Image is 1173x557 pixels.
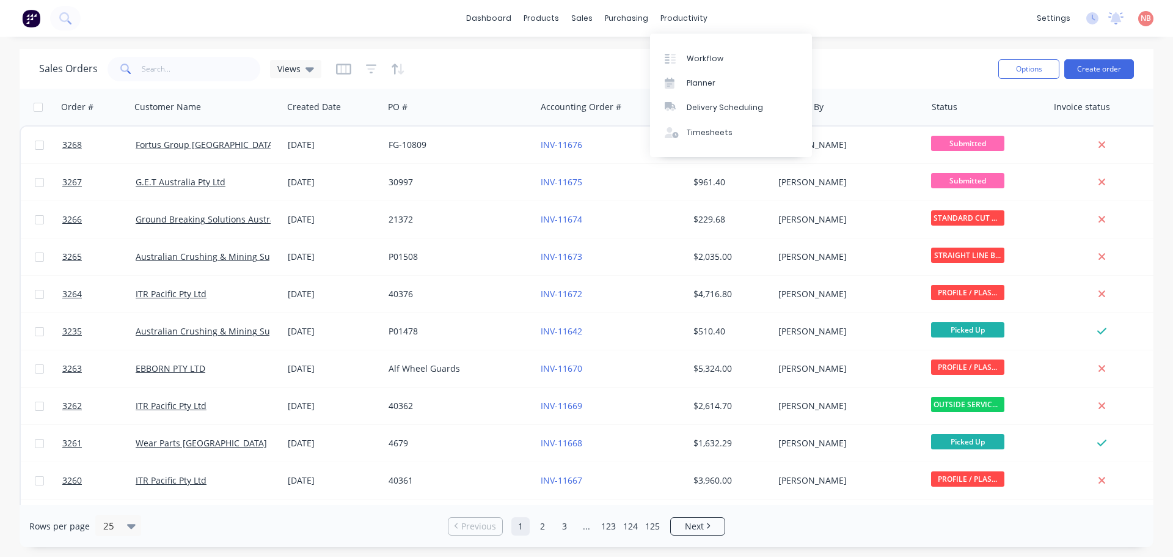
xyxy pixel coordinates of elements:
div: Workflow [687,53,723,64]
a: 3262 [62,388,136,424]
a: 3263 [62,350,136,387]
button: Options [998,59,1059,79]
a: Australian Crushing & Mining Supplies [136,251,295,262]
ul: Pagination [443,517,730,536]
div: $5,324.00 [693,363,765,375]
div: [DATE] [288,139,379,151]
a: INV-11673 [541,251,582,262]
div: [DATE] [288,288,379,300]
a: Page 1 is your current page [511,517,530,536]
a: 3260 [62,462,136,499]
a: Timesheets [650,120,812,145]
div: PO # [388,101,407,113]
div: $2,614.70 [693,400,765,412]
div: Alf Wheel Guards [389,363,524,375]
span: Picked Up [931,434,1004,449]
div: Customer Name [134,101,201,113]
div: [DATE] [288,176,379,188]
div: [DATE] [288,251,379,263]
h1: Sales Orders [39,63,98,75]
a: Fortus Group [GEOGRAPHIC_DATA] [136,139,276,150]
a: INV-11676 [541,139,582,150]
div: 40376 [389,288,524,300]
a: Page 123 [599,517,618,536]
span: STANDARD CUT BE... [931,210,1004,226]
div: Created Date [287,101,341,113]
a: 3265 [62,238,136,275]
a: Previous page [448,520,502,533]
div: $3,960.00 [693,474,765,487]
span: OUTSIDE SERVICE... [931,397,1004,412]
div: [PERSON_NAME] [778,325,914,338]
span: STRAIGHT LINE B... [931,248,1004,263]
div: 40362 [389,400,524,412]
div: sales [565,9,599,28]
span: Views [277,62,301,75]
a: Page 3 [555,517,574,536]
div: [PERSON_NAME] [778,288,914,300]
span: Rows per page [29,520,90,533]
a: G.E.T Australia Pty Ltd [136,176,225,188]
div: 21372 [389,213,524,226]
span: PROFILE / PLAS... [931,285,1004,300]
div: [PERSON_NAME] [778,400,914,412]
div: products [517,9,565,28]
span: Next [685,520,704,533]
a: Page 124 [621,517,640,536]
a: EBBORN PTY LTD [136,363,205,374]
a: dashboard [460,9,517,28]
a: Jump forward [577,517,596,536]
span: 3268 [62,139,82,151]
div: Invoice status [1054,101,1110,113]
div: settings [1031,9,1076,28]
div: [DATE] [288,363,379,375]
div: Order # [61,101,93,113]
span: Submitted [931,173,1004,188]
a: INV-11672 [541,288,582,300]
a: INV-11668 [541,437,582,449]
a: 3259 [62,500,136,536]
a: Australian Crushing & Mining Supplies [136,325,295,337]
a: 3261 [62,425,136,462]
div: [PERSON_NAME] [778,363,914,375]
div: [DATE] [288,437,379,449]
div: 30997 [389,176,524,188]
div: [DATE] [288,325,379,338]
div: [PERSON_NAME] [778,176,914,188]
span: 3260 [62,474,82,487]
div: productivity [654,9,714,28]
a: INV-11674 [541,213,582,225]
div: $510.40 [693,325,765,338]
div: [DATE] [288,474,379,487]
img: Factory [22,9,40,28]
a: Workflow [650,46,812,70]
button: Create order [1064,59,1134,79]
div: [PERSON_NAME] [778,437,914,449]
span: 3266 [62,213,82,226]
a: Wear Parts [GEOGRAPHIC_DATA] [136,437,267,449]
a: INV-11669 [541,400,582,411]
span: PROFILE / PLAS... [931,360,1004,375]
a: Next page [671,520,725,533]
a: Delivery Scheduling [650,95,812,120]
a: ITR Pacific Pty Ltd [136,288,206,300]
span: 3235 [62,325,82,338]
div: 4679 [389,437,524,449]
div: $961.40 [693,176,765,188]
div: [DATE] [288,400,379,412]
div: $2,035.00 [693,251,765,263]
div: Delivery Scheduling [687,102,763,113]
a: ITR Pacific Pty Ltd [136,474,206,486]
a: Page 125 [643,517,662,536]
a: 3235 [62,313,136,350]
a: 3264 [62,276,136,312]
a: 3267 [62,164,136,201]
div: $1,632.29 [693,437,765,449]
div: purchasing [599,9,654,28]
a: INV-11675 [541,176,582,188]
span: 3262 [62,400,82,412]
div: $229.68 [693,213,765,226]
div: FG-10809 [389,139,524,151]
span: Picked Up [931,322,1004,338]
div: [PERSON_NAME] [778,251,914,263]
